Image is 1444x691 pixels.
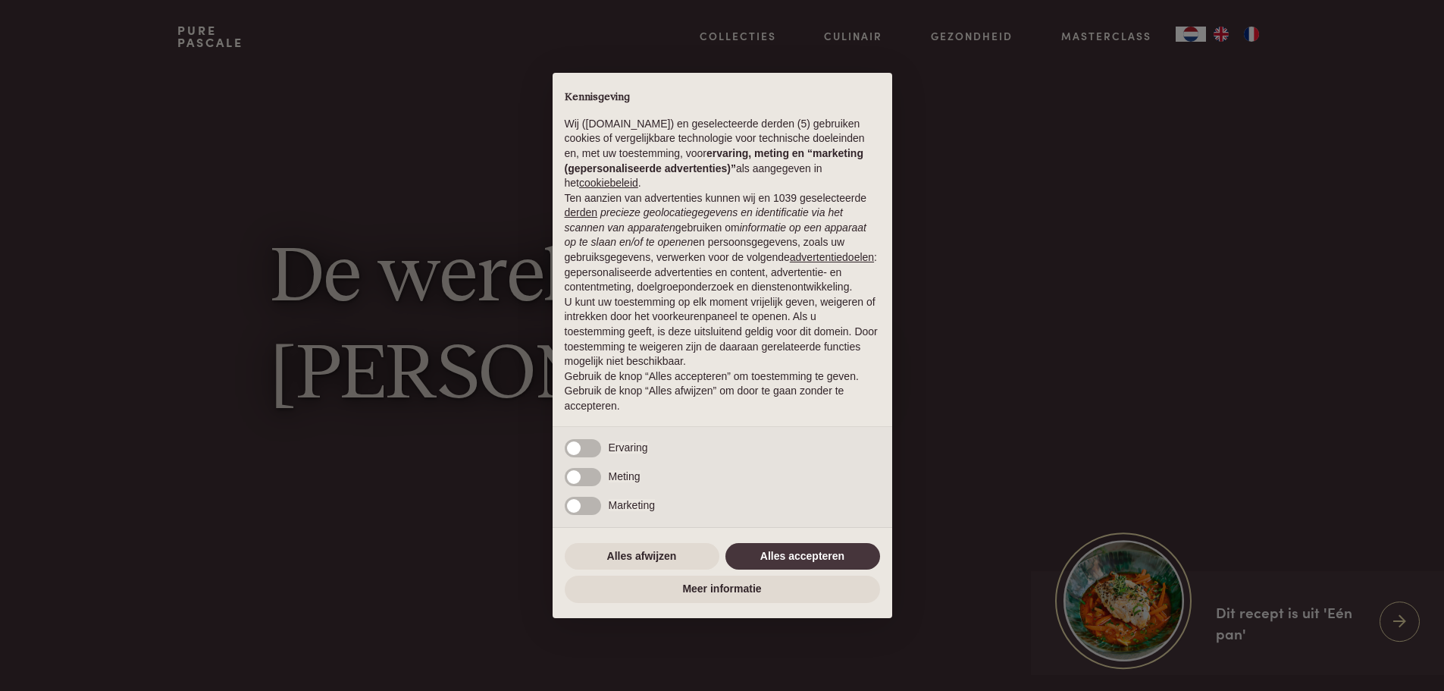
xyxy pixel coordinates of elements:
button: Meer informatie [565,576,880,603]
a: cookiebeleid [579,177,638,189]
em: informatie op een apparaat op te slaan en/of te openen [565,221,867,249]
button: Alles afwijzen [565,543,719,570]
button: derden [565,206,598,221]
button: Alles accepteren [725,543,880,570]
strong: ervaring, meting en “marketing (gepersonaliseerde advertenties)” [565,147,863,174]
span: Ervaring [609,441,648,454]
p: U kunt uw toestemming op elk moment vrijelijk geven, weigeren of intrekken door het voorkeurenpan... [565,295,880,369]
span: Marketing [609,499,655,511]
p: Wij ([DOMAIN_NAME]) en geselecteerde derden (5) gebruiken cookies of vergelijkbare technologie vo... [565,117,880,191]
p: Gebruik de knop “Alles accepteren” om toestemming te geven. Gebruik de knop “Alles afwijzen” om d... [565,369,880,414]
button: advertentiedoelen [790,250,874,265]
h2: Kennisgeving [565,91,880,105]
em: precieze geolocatiegegevens en identificatie via het scannen van apparaten [565,206,843,234]
p: Ten aanzien van advertenties kunnen wij en 1039 geselecteerde gebruiken om en persoonsgegevens, z... [565,191,880,295]
span: Meting [609,470,641,482]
